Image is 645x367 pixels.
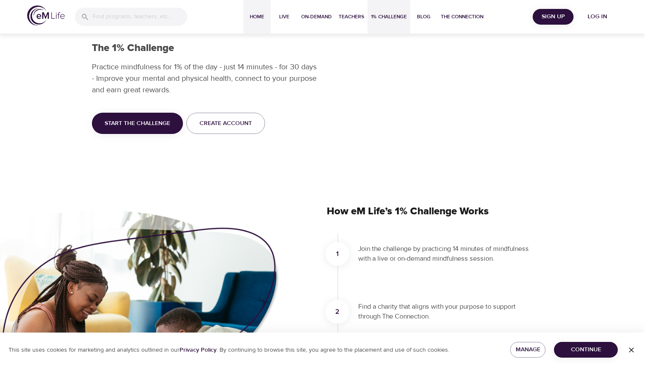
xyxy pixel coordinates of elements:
[533,9,574,25] button: Sign Up
[247,12,267,21] span: Home
[186,113,265,134] a: Create Account
[414,12,434,21] span: Blog
[105,118,170,129] span: Start the Challenge
[327,198,543,225] h2: How eM Life’s 1% Challenge Works
[580,11,614,22] span: Log in
[93,8,187,26] input: Find programs, teachers, etc...
[358,302,533,321] p: Find a charity that aligns with your purpose to support through The Connection.
[200,118,252,129] span: Create Account
[371,12,407,21] span: 1% Challenge
[358,244,533,264] p: Join the challenge by practicing 14 minutes of mindfulness with a live or on-demand mindfulness s...
[325,242,349,266] div: 1
[325,300,349,324] div: 2
[441,12,483,21] span: The Connection
[274,12,294,21] span: Live
[301,12,332,21] span: On-Demand
[510,342,545,358] button: Manage
[27,6,65,26] img: logo
[577,9,618,25] button: Log in
[92,113,183,134] a: Start the Challenge
[92,61,317,96] p: Practice mindfulness for 1% of the day - just 14 minutes - for 30 days - Improve your mental and ...
[536,11,570,22] span: Sign Up
[554,342,618,358] button: Continue
[92,42,317,54] h2: The 1% Challenge
[561,344,611,355] span: Continue
[339,12,364,21] span: Teachers
[517,344,539,355] span: Manage
[180,346,217,354] a: Privacy Policy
